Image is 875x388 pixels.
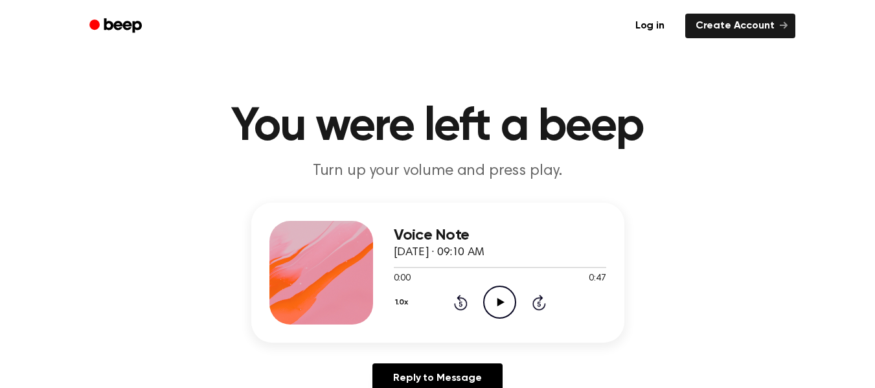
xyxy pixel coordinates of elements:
h3: Voice Note [394,227,606,244]
p: Turn up your volume and press play. [189,161,687,182]
h1: You were left a beep [106,104,769,150]
span: [DATE] · 09:10 AM [394,247,484,258]
span: 0:47 [589,272,606,286]
button: 1.0x [394,291,413,314]
a: Log in [622,11,677,41]
a: Beep [80,14,153,39]
span: 0:00 [394,272,411,286]
a: Create Account [685,14,795,38]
